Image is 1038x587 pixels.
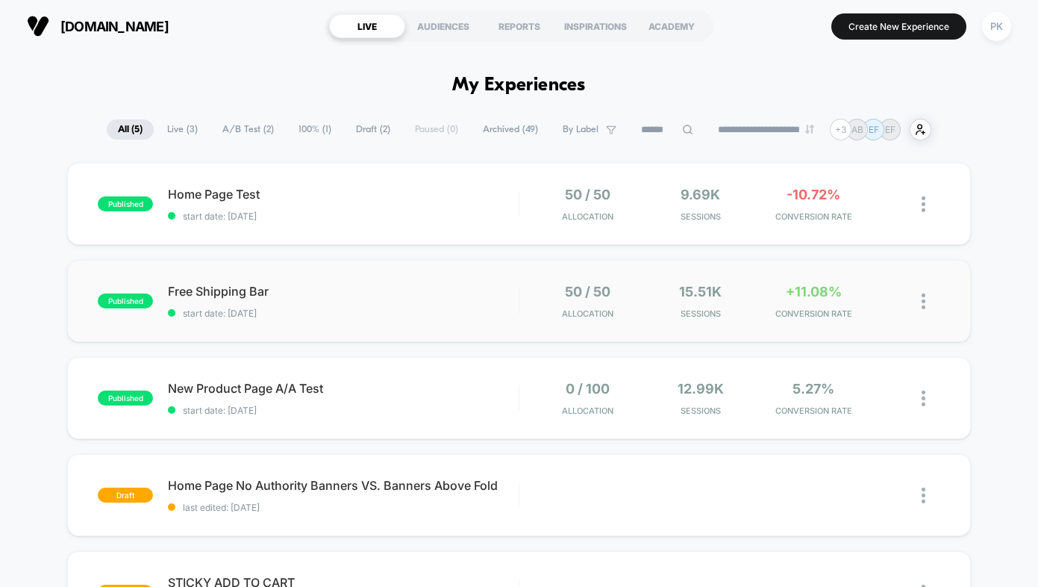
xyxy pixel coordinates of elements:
[405,14,481,38] div: AUDIENCES
[830,119,851,140] div: + 3
[287,119,343,140] span: 100% ( 1 )
[760,211,866,222] span: CONVERSION RATE
[168,405,518,416] span: start date: [DATE]
[922,196,925,212] img: close
[329,14,405,38] div: LIVE
[60,19,169,34] span: [DOMAIN_NAME]
[168,211,518,222] span: start date: [DATE]
[922,391,925,406] img: close
[98,391,153,406] span: published
[98,293,153,308] span: published
[452,75,586,96] h1: My Experiences
[760,406,866,416] span: CONVERSION RATE
[786,284,842,299] span: +11.08%
[562,308,613,319] span: Allocation
[168,478,518,493] span: Home Page No Authority Banners VS. Banners Above Fold
[982,12,1011,41] div: PK
[648,308,754,319] span: Sessions
[565,187,610,202] span: 50 / 50
[168,381,518,396] span: New Product Page A/A Test
[27,15,49,37] img: Visually logo
[481,14,557,38] div: REPORTS
[472,119,549,140] span: Archived ( 49 )
[978,11,1016,42] button: PK
[648,211,754,222] span: Sessions
[792,381,834,397] span: 5.27%
[831,13,966,40] button: Create New Experience
[168,308,518,319] span: start date: [DATE]
[681,187,720,202] span: 9.69k
[634,14,710,38] div: ACADEMY
[557,14,634,38] div: INSPIRATIONS
[345,119,401,140] span: Draft ( 2 )
[566,381,610,397] span: 0 / 100
[565,284,610,299] span: 50 / 50
[805,125,814,134] img: end
[168,284,518,299] span: Free Shipping Bar
[168,502,518,513] span: last edited: [DATE]
[168,187,518,202] span: Home Page Test
[562,211,613,222] span: Allocation
[98,196,153,211] span: published
[678,381,724,397] span: 12.99k
[211,119,285,140] span: A/B Test ( 2 )
[787,187,840,202] span: -10.72%
[851,124,863,135] p: AB
[22,14,173,38] button: [DOMAIN_NAME]
[922,293,925,309] img: close
[107,119,154,140] span: All ( 5 )
[885,124,895,135] p: EF
[760,308,866,319] span: CONVERSION RATE
[98,488,153,503] span: draft
[922,488,925,503] img: close
[679,284,722,299] span: 15.51k
[562,406,613,416] span: Allocation
[869,124,879,135] p: EF
[648,406,754,416] span: Sessions
[156,119,209,140] span: Live ( 3 )
[563,124,598,135] span: By Label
